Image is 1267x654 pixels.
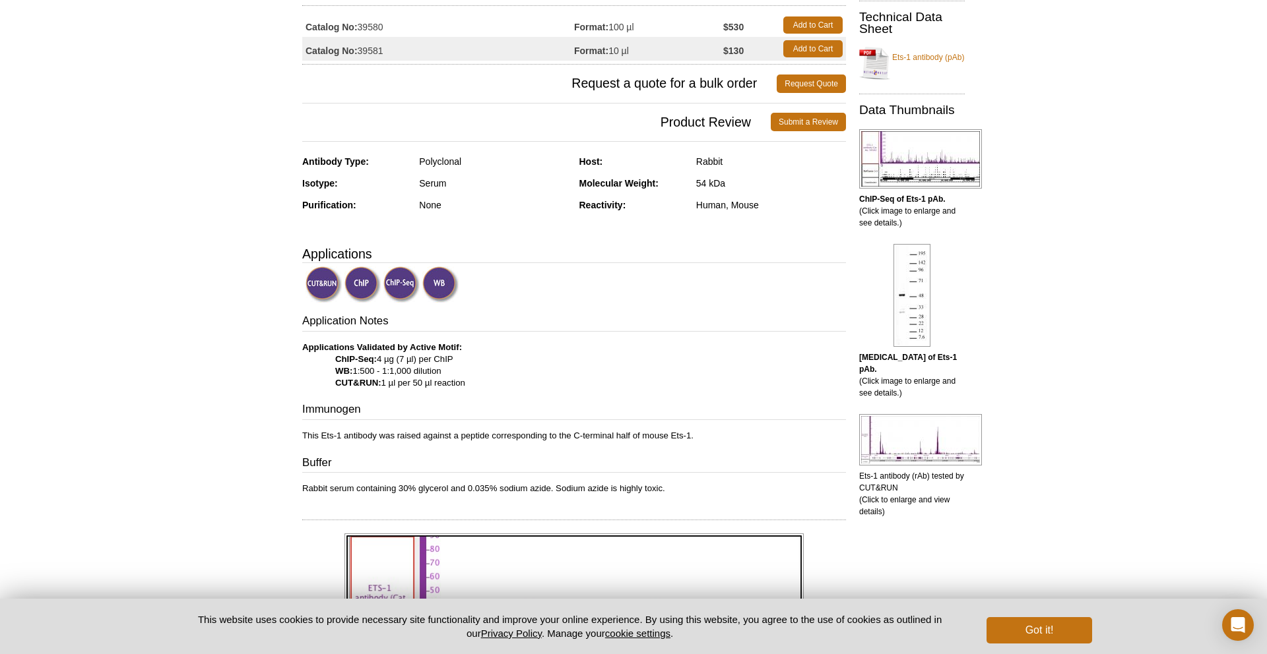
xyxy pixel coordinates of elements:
img: Ets-1 antibody (pAb) tested by CUT&RUN [859,414,982,465]
strong: $130 [723,45,744,57]
b: ChIP-Seq of Ets-1 pAb. [859,194,946,204]
strong: $530 [723,21,744,33]
div: None [419,199,569,211]
img: Western Blot Validated [422,266,459,303]
h2: Technical Data Sheet [859,11,965,35]
p: Rabbit serum containing 30% glycerol and 0.035% sodium azide. Sodium azide is highly toxic. [302,483,846,494]
strong: Reactivity: [579,200,626,210]
strong: Format: [574,45,608,57]
a: Privacy Policy [481,628,542,639]
strong: Catalog No: [306,45,358,57]
strong: Format: [574,21,608,33]
strong: Host: [579,156,603,167]
span: Product Review [302,113,771,131]
div: Open Intercom Messenger [1222,609,1254,641]
p: (Click image to enlarge and see details.) [859,193,965,229]
strong: Catalog No: [306,21,358,33]
strong: CUT&RUN: [335,378,381,388]
a: Submit a Review [771,113,846,131]
a: Request Quote [777,74,846,93]
p: 4 µg (7 µl) per ChIP 1:500 - 1:1,000 dilution 1 µl per 50 µl reaction [302,342,846,389]
p: This website uses cookies to provide necessary site functionality and improve your online experie... [175,612,965,640]
div: Rabbit [696,156,846,167]
div: Serum [419,177,569,189]
td: 39581 [302,37,574,61]
button: Got it! [987,617,1092,643]
a: Add to Cart [783,16,843,34]
p: This Ets-1 antibody was raised against a peptide corresponding to the C-terminal half of mouse Et... [302,430,846,442]
img: Ets-1 antibody (pAb) tested by ChIP-Seq. [859,129,982,189]
img: CUT&RUN Validated [306,266,342,303]
b: [MEDICAL_DATA] of Ets-1 pAb. [859,353,957,374]
a: Add to Cart [783,40,843,57]
p: Ets-1 antibody (rAb) tested by CUT&RUN (Click to enlarge and view details) [859,470,965,518]
td: 10 µl [574,37,723,61]
img: Ets-1 antibody (pAb) tested by Western blot. [893,244,930,347]
strong: Molecular Weight: [579,178,659,189]
strong: Antibody Type: [302,156,369,167]
img: ChIP Validated [344,266,381,303]
div: Human, Mouse [696,199,846,211]
strong: ChIP-Seq: [335,354,377,364]
p: (Click image to enlarge and see details.) [859,351,965,399]
button: cookie settings [605,628,670,639]
div: 54 kDa [696,177,846,189]
b: Applications Validated by Active Motif: [302,342,462,352]
div: Polyclonal [419,156,569,167]
strong: Purification: [302,200,356,210]
strong: WB: [335,366,352,376]
strong: Isotype: [302,178,338,189]
span: Request a quote for a bulk order [302,74,777,93]
img: ChIP-Seq Validated [383,266,420,303]
h3: Application Notes [302,313,846,332]
h3: Applications [302,244,846,264]
h2: Data Thumbnails [859,104,965,116]
a: Ets-1 antibody (pAb) [859,44,965,83]
td: 100 µl [574,13,723,37]
h3: Immunogen [302,401,846,420]
h3: Buffer [302,455,846,473]
td: 39580 [302,13,574,37]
